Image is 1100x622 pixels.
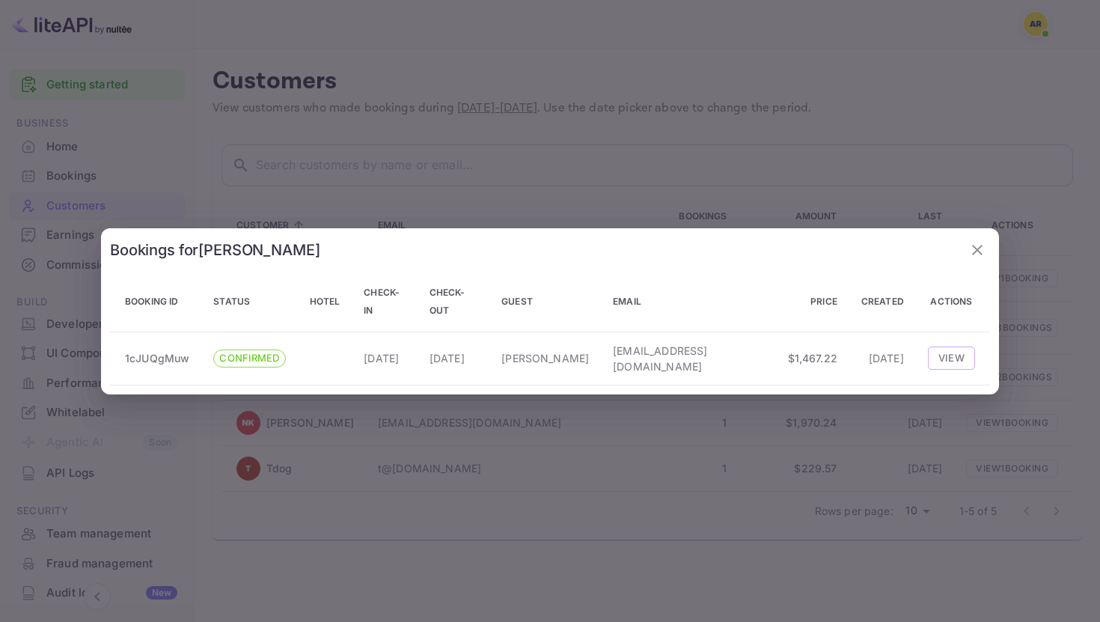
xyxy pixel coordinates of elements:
[214,351,284,366] span: CONFIRMED
[613,343,763,374] p: [EMAIL_ADDRESS][DOMAIN_NAME]
[110,272,201,332] th: Booking ID
[788,350,837,366] p: $1,467.22
[110,241,320,259] h2: Bookings for [PERSON_NAME]
[916,272,990,332] th: Actions
[201,272,297,332] th: Status
[418,272,489,332] th: Check-out
[125,350,189,366] p: 1cJUQgMuw
[430,350,477,366] p: [DATE]
[298,272,352,332] th: Hotel
[364,350,406,366] p: [DATE]
[489,272,601,332] th: Guest
[776,272,849,332] th: Price
[861,350,904,366] p: [DATE]
[352,272,418,332] th: Check-in
[501,350,589,366] p: [PERSON_NAME]
[601,272,775,332] th: Email
[849,272,916,332] th: Created
[928,347,975,369] button: View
